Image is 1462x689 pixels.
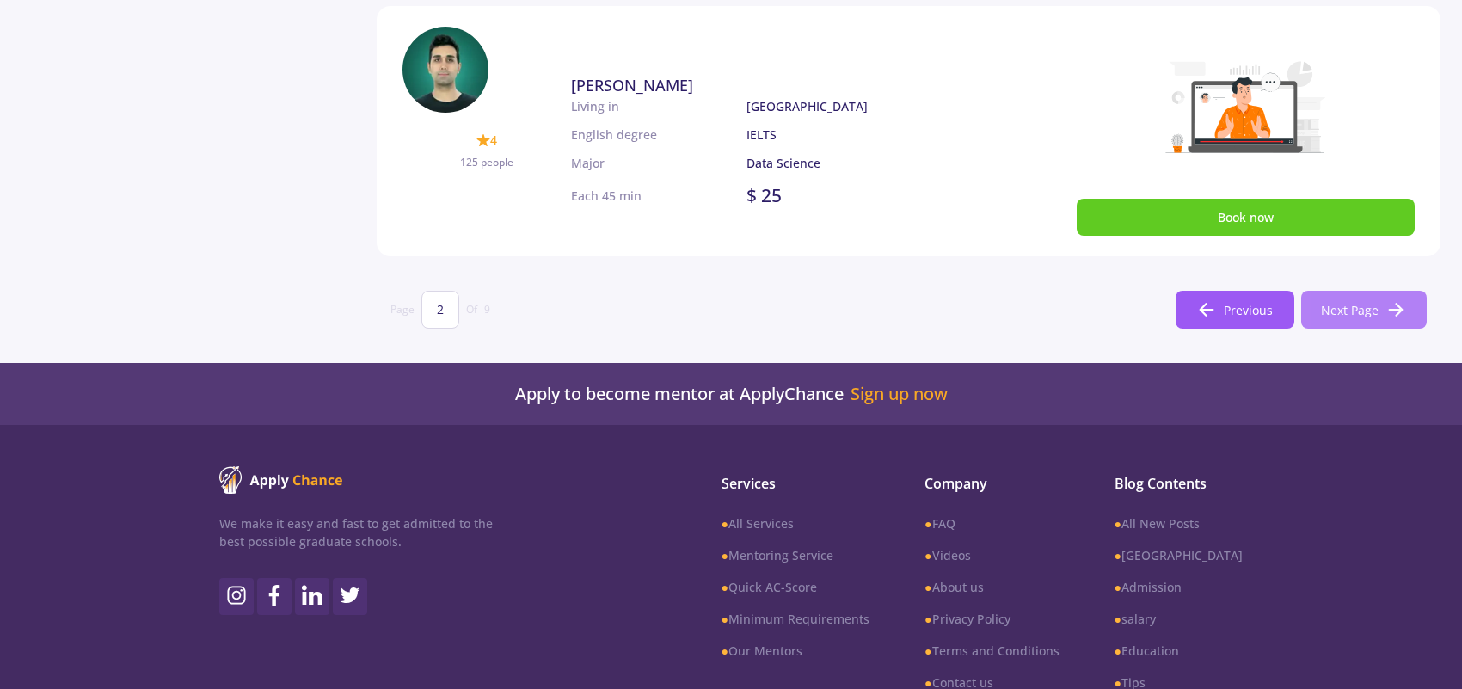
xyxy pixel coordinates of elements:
a: ●FAQ [924,514,1059,532]
span: Previous [1224,301,1273,319]
span: Blog Contents [1115,473,1243,494]
b: ● [722,611,728,627]
a: ●All New Posts [1115,514,1243,532]
p: Each 45 min [571,187,642,205]
p: We make it easy and fast to get admitted to the best possible graduate schools. [219,514,493,551]
span: Services [722,473,869,494]
b: ● [1115,515,1121,532]
span: 125 people [460,155,513,169]
button: Next Page [1301,291,1427,329]
p: [GEOGRAPHIC_DATA] [746,97,992,115]
p: Data Science [746,154,992,172]
a: ●All Services [722,514,869,532]
b: ● [1115,611,1121,627]
a: ●About us [924,578,1059,596]
a: ●Privacy Policy [924,610,1059,628]
p: IELTS [746,126,992,144]
b: ● [924,643,931,659]
a: ●Mentoring Service [722,546,869,564]
span: 4 [490,131,497,149]
span: Company [924,473,1059,494]
button: Previous [1176,291,1294,329]
button: Book now [1077,199,1414,236]
a: ●[GEOGRAPHIC_DATA] [1115,546,1243,564]
b: ● [722,515,728,532]
p: English degree [571,126,746,144]
span: [PERSON_NAME] [571,75,693,95]
b: ● [924,611,931,627]
b: ● [1115,547,1121,563]
a: Sign up now [851,384,948,404]
b: ● [1115,579,1121,595]
img: ApplyChance logo [219,466,343,494]
b: ● [924,579,931,595]
a: ●Videos [924,546,1059,564]
a: ●Terms and Conditions [924,642,1059,660]
a: ●Admission [1115,578,1243,596]
p: Major [571,154,746,172]
a: ●Our Mentors [722,642,869,660]
a: ●salary [1115,610,1243,628]
b: ● [722,643,728,659]
a: ●Minimum Requirements [722,610,869,628]
b: ● [722,547,728,563]
b: ● [924,515,931,532]
p: $ 25 [746,182,782,210]
a: [PERSON_NAME] [571,74,992,97]
b: ● [1115,643,1121,659]
span: Page [390,302,415,317]
span: 9 [484,302,490,317]
span: Next Page [1321,301,1379,319]
a: ●Education [1115,642,1243,660]
a: ●Quick AC-Score [722,578,869,596]
span: Of [466,302,477,317]
b: ● [722,579,728,595]
p: Living in [571,97,746,115]
b: ● [924,547,931,563]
